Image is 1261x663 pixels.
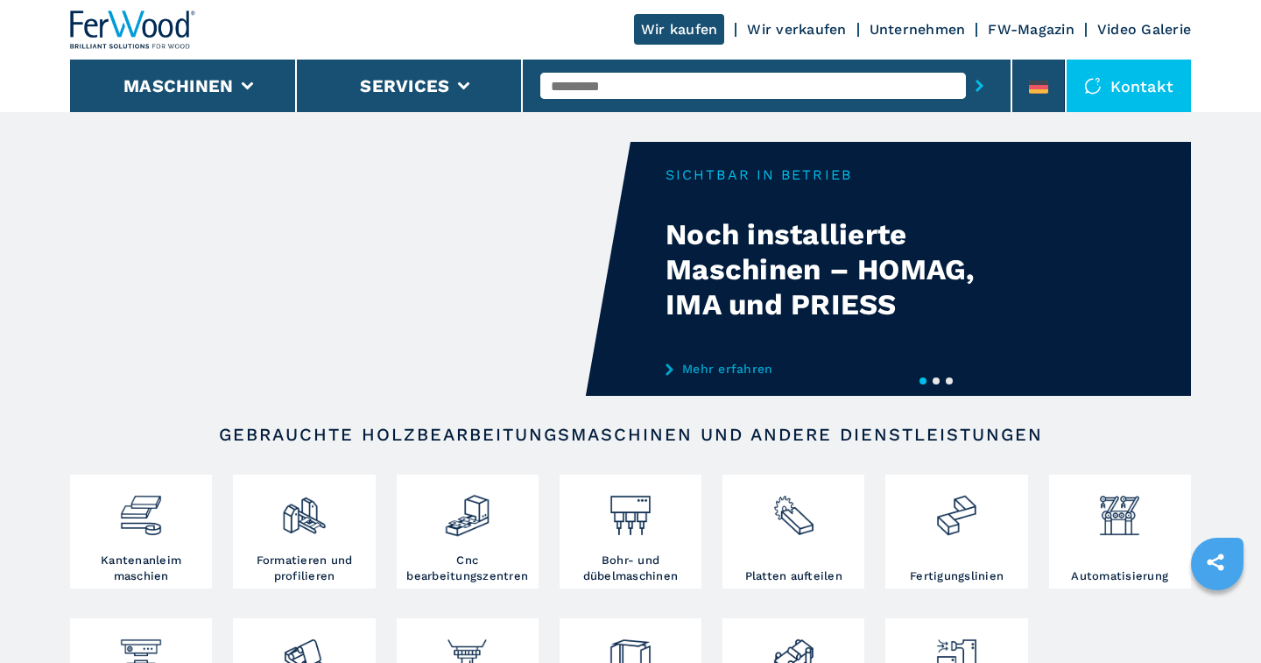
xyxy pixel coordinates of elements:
a: Kantenanleim maschien [70,475,212,589]
a: sharethis [1194,540,1237,584]
div: Kontakt [1067,60,1191,112]
button: 1 [919,377,926,384]
a: Wir kaufen [634,14,725,45]
a: Mehr erfahren [666,362,1009,376]
h2: Gebrauchte Holzbearbeitungsmaschinen und andere Dienstleistungen [126,424,1135,445]
a: Unternehmen [870,21,966,38]
img: centro_di_lavoro_cnc_2.png [444,479,490,539]
a: Wir verkaufen [747,21,846,38]
a: Video Galerie [1097,21,1191,38]
img: foratrici_inseritrici_2.png [607,479,653,539]
img: automazione.png [1096,479,1143,539]
button: submit-button [966,66,993,106]
a: Cnc bearbeitungszentren [397,475,539,589]
button: Maschinen [123,75,233,96]
a: Fertigungslinien [885,475,1027,589]
h3: Platten aufteilen [745,568,842,584]
a: Bohr- und dübelmaschinen [560,475,701,589]
a: Platten aufteilen [722,475,864,589]
button: 2 [933,377,940,384]
img: Kontakt [1084,77,1102,95]
button: Services [360,75,449,96]
img: sezionatrici_2.png [771,479,817,539]
video: Your browser does not support the video tag. [70,142,630,396]
h3: Fertigungslinien [910,568,1004,584]
h3: Cnc bearbeitungszentren [401,553,534,584]
img: bordatrici_1.png [117,479,164,539]
img: squadratrici_2.png [281,479,328,539]
a: Automatisierung [1049,475,1191,589]
h3: Formatieren und profilieren [237,553,370,584]
img: Ferwood [70,11,196,49]
a: Formatieren und profilieren [233,475,375,589]
h3: Automatisierung [1071,568,1168,584]
h3: Kantenanleim maschien [74,553,208,584]
h3: Bohr- und dübelmaschinen [564,553,697,584]
a: FW-Magazin [988,21,1074,38]
img: linee_di_produzione_2.png [933,479,980,539]
button: 3 [946,377,953,384]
